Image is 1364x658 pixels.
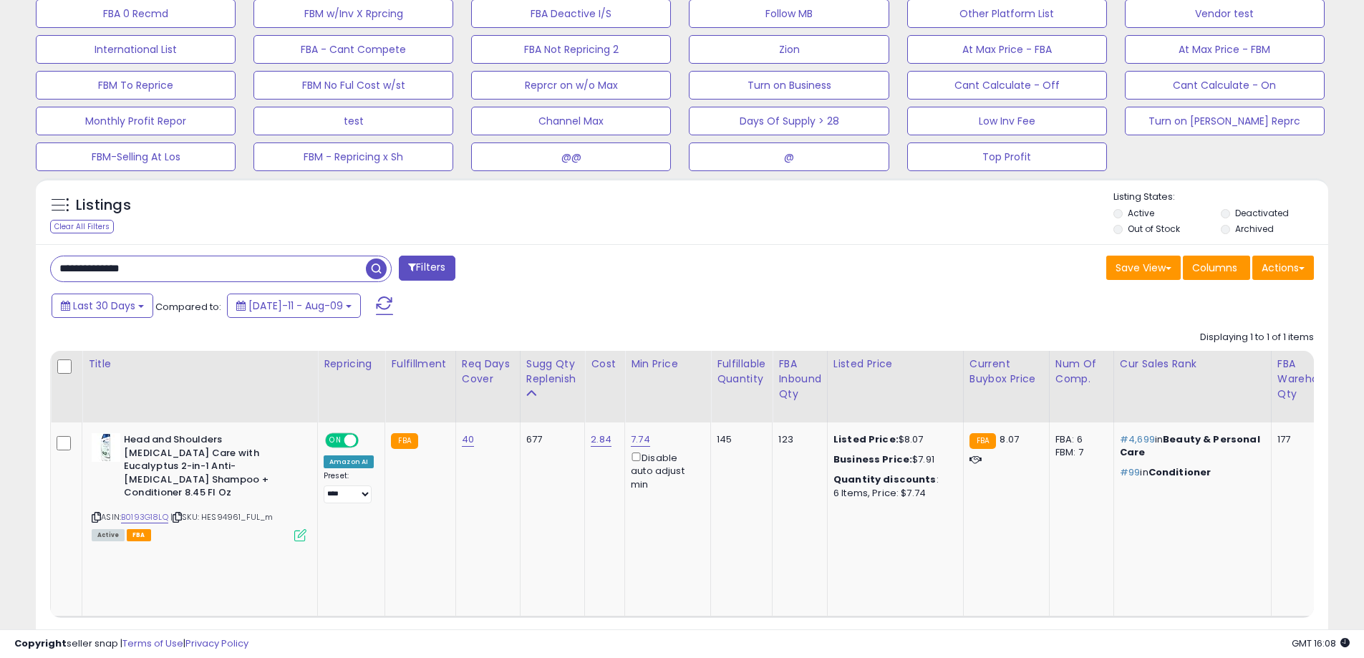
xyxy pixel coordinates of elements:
button: Reprcr on w/o Max [471,71,671,100]
div: Preset: [324,471,374,503]
span: Columns [1192,261,1237,275]
button: Top Profit [907,142,1107,171]
a: Privacy Policy [185,637,248,650]
div: 177 [1277,433,1332,446]
button: FBA Not Repricing 2 [471,35,671,64]
span: Beauty & Personal Care [1120,432,1260,459]
p: Listing States: [1113,190,1328,204]
a: Terms of Use [122,637,183,650]
button: Last 30 Days [52,294,153,318]
div: Current Buybox Price [969,357,1043,387]
div: $7.91 [833,453,952,466]
button: test [253,107,453,135]
div: $8.07 [833,433,952,446]
div: Num of Comp. [1055,357,1108,387]
div: Disable auto adjust min [631,450,700,491]
div: ASIN: [92,433,306,539]
button: Actions [1252,256,1314,280]
button: International List [36,35,236,64]
label: Active [1128,207,1154,219]
button: Cant Calculate - On [1125,71,1325,100]
label: Archived [1235,223,1274,235]
b: Quantity discounts [833,473,937,486]
div: Sugg Qty Replenish [526,357,579,387]
div: Listed Price [833,357,957,372]
div: Title [88,357,311,372]
span: #99 [1120,465,1140,479]
button: Monthly Profit Repor [36,107,236,135]
span: All listings currently available for purchase on Amazon [92,529,125,541]
button: FBM No Ful Cost w/st [253,71,453,100]
div: Clear All Filters [50,220,114,233]
span: Last 30 Days [73,299,135,313]
div: FBA: 6 [1055,433,1103,446]
button: Columns [1183,256,1250,280]
div: Repricing [324,357,379,372]
span: | SKU: HES94961_FUL_m [170,511,274,523]
button: Turn on Business [689,71,889,100]
button: Turn on [PERSON_NAME] Reprc [1125,107,1325,135]
label: Out of Stock [1128,223,1180,235]
div: Cost [591,357,619,372]
p: in [1120,466,1260,479]
strong: Copyright [14,637,67,650]
p: in [1120,433,1260,459]
span: [DATE]-11 - Aug-09 [248,299,343,313]
button: Channel Max [471,107,671,135]
span: ON [327,435,344,447]
div: 677 [526,433,574,446]
small: FBA [969,433,996,449]
div: 145 [717,433,761,446]
div: Min Price [631,357,705,372]
button: FBM - Repricing x Sh [253,142,453,171]
button: @ [689,142,889,171]
label: Deactivated [1235,207,1289,219]
img: 4177GNU-dlL._SL40_.jpg [92,433,120,462]
div: seller snap | | [14,637,248,651]
a: 40 [462,432,474,447]
div: Fulfillment [391,357,449,372]
b: Head and Shoulders [MEDICAL_DATA] Care with Eucalyptus 2-in-1 Anti-[MEDICAL_DATA] Shampoo + Condi... [124,433,298,503]
button: Filters [399,256,455,281]
a: B0193G18LQ [121,511,168,523]
div: FBA inbound Qty [778,357,821,402]
button: Zion [689,35,889,64]
button: @@ [471,142,671,171]
button: Cant Calculate - Off [907,71,1107,100]
button: At Max Price - FBA [907,35,1107,64]
button: Days Of Supply > 28 [689,107,889,135]
th: Please note that this number is a calculation based on your required days of coverage and your ve... [520,351,585,422]
a: 2.84 [591,432,611,447]
div: : [833,473,952,486]
small: FBA [391,433,417,449]
button: FBM To Reprice [36,71,236,100]
h5: Listings [76,195,131,216]
div: 123 [778,433,816,446]
div: Fulfillable Quantity [717,357,766,387]
button: At Max Price - FBM [1125,35,1325,64]
div: Cur Sales Rank [1120,357,1265,372]
button: [DATE]-11 - Aug-09 [227,294,361,318]
span: Conditioner [1148,465,1211,479]
span: 2025-09-9 16:08 GMT [1292,637,1350,650]
button: FBA - Cant Compete [253,35,453,64]
div: FBA Warehouse Qty [1277,357,1337,402]
div: FBM: 7 [1055,446,1103,459]
div: Req Days Cover [462,357,514,387]
b: Business Price: [833,453,912,466]
span: Compared to: [155,300,221,314]
div: Amazon AI [324,455,374,468]
button: Low Inv Fee [907,107,1107,135]
span: #4,699 [1120,432,1155,446]
a: 7.74 [631,432,650,447]
button: Save View [1106,256,1181,280]
button: FBM-Selling At Los [36,142,236,171]
span: FBA [127,529,151,541]
span: 8.07 [1000,432,1019,446]
div: Displaying 1 to 1 of 1 items [1200,331,1314,344]
div: 6 Items, Price: $7.74 [833,487,952,500]
b: Listed Price: [833,432,899,446]
span: OFF [357,435,379,447]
